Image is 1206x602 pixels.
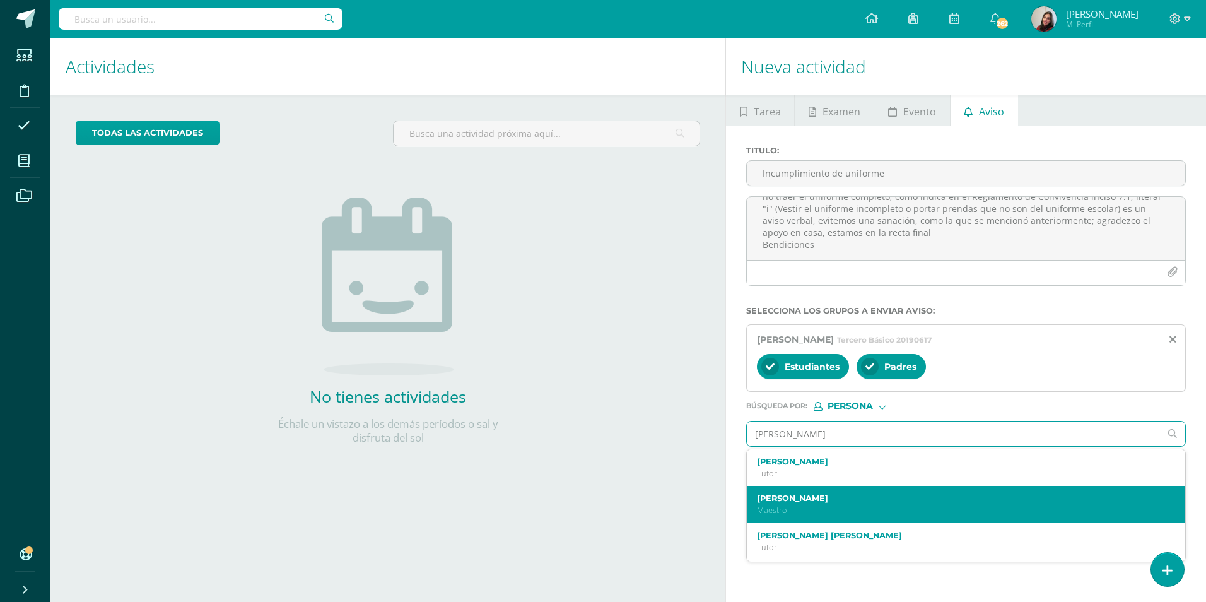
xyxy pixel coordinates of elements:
[757,531,1157,540] label: [PERSON_NAME] [PERSON_NAME]
[874,95,949,126] a: Evento
[747,422,1160,446] input: Ej. Mario Galindo
[979,97,1004,127] span: Aviso
[746,146,1186,155] label: Titulo :
[726,95,794,126] a: Tarea
[76,121,220,145] a: todas las Actividades
[59,8,342,30] input: Busca un usuario...
[741,38,1191,95] h1: Nueva actividad
[795,95,874,126] a: Examen
[322,198,454,375] img: no_activities.png
[884,361,916,372] span: Padres
[837,335,932,345] span: Tercero Básico 20190617
[951,95,1018,126] a: Aviso
[1066,19,1139,30] span: Mi Perfil
[757,542,1157,553] p: Tutor
[394,121,700,146] input: Busca una actividad próxima aquí...
[1066,8,1139,20] span: [PERSON_NAME]
[757,493,1157,503] label: [PERSON_NAME]
[262,386,514,407] h2: No tienes actividades
[903,97,936,127] span: Evento
[757,457,1157,466] label: [PERSON_NAME]
[757,334,834,345] span: [PERSON_NAME]
[66,38,710,95] h1: Actividades
[747,197,1185,260] textarea: Estimada familia [PERSON_NAME] les deseo bendiciones en cada una de sus actividades, de la manera...
[814,402,908,411] div: [object Object]
[746,403,807,410] span: Búsqueda por :
[1031,6,1057,32] img: 1fd3dd1cd182faa4a90c6c537c1d09a2.png
[262,417,514,445] p: Échale un vistazo a los demás períodos o sal y disfruta del sol
[995,16,1009,30] span: 262
[785,361,840,372] span: Estudiantes
[746,306,1186,316] label: Selecciona los grupos a enviar aviso :
[757,468,1157,479] p: Tutor
[754,97,781,127] span: Tarea
[828,403,873,410] span: Persona
[747,161,1185,186] input: Titulo
[823,97,860,127] span: Examen
[757,505,1157,516] p: Maestro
